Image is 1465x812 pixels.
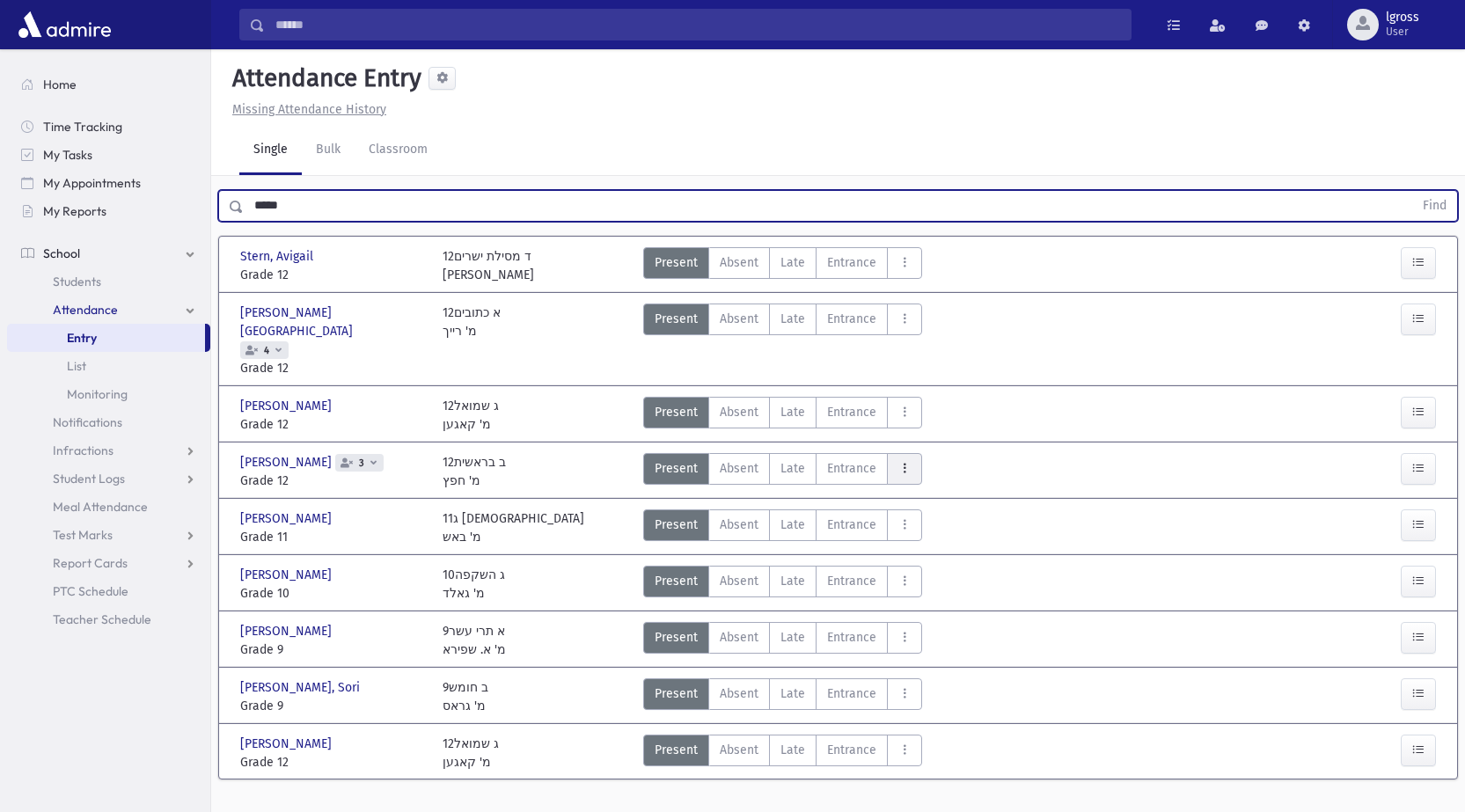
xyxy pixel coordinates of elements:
div: AttTypes [643,566,922,603]
span: lgross [1386,11,1419,25]
span: Grade 12 [240,359,425,377]
span: Entrance [827,684,876,703]
button: Find [1412,191,1457,221]
span: Attendance [53,302,118,318]
span: Teacher Schedule [53,611,151,627]
span: Student Logs [53,471,125,486]
span: Stern, Avigail [240,247,317,266]
span: Present [655,684,698,703]
span: PTC Schedule [53,583,128,599]
span: [PERSON_NAME], Sori [240,678,363,697]
a: My Tasks [7,141,210,169]
span: Grade 12 [240,753,425,772]
span: Late [780,741,805,759]
span: Absent [720,741,758,759]
a: School [7,239,210,267]
span: Absent [720,403,758,421]
a: Student Logs [7,465,210,493]
span: Entrance [827,516,876,534]
span: Late [780,253,805,272]
div: AttTypes [643,247,922,284]
span: [PERSON_NAME] [240,509,335,528]
a: Report Cards [7,549,210,577]
div: 12ג שמואל מ' קאגען [443,735,499,772]
a: My Reports [7,197,210,225]
u: Missing Attendance History [232,102,386,117]
span: Monitoring [67,386,128,402]
span: Present [655,741,698,759]
a: Notifications [7,408,210,436]
span: My Appointments [43,175,141,191]
span: Absent [720,459,758,478]
span: [PERSON_NAME] [240,735,335,753]
span: Absent [720,310,758,328]
span: Entrance [827,741,876,759]
span: Grade 12 [240,415,425,434]
span: Present [655,572,698,590]
span: Grade 9 [240,697,425,715]
div: AttTypes [643,509,922,546]
span: Entrance [827,403,876,421]
span: Grade 9 [240,640,425,659]
span: Students [53,274,101,289]
span: Present [655,310,698,328]
div: 10ג השקפה מ' גאלד [443,566,505,603]
span: Entrance [827,572,876,590]
a: Attendance [7,296,210,324]
a: Teacher Schedule [7,605,210,633]
span: Time Tracking [43,119,122,135]
span: Grade 12 [240,266,425,284]
span: Meal Attendance [53,499,148,515]
a: Bulk [302,126,355,175]
span: Grade 11 [240,528,425,546]
a: Missing Attendance History [225,102,386,117]
div: AttTypes [643,453,922,490]
span: Entrance [827,459,876,478]
span: Present [655,459,698,478]
img: AdmirePro [14,7,115,42]
span: Late [780,403,805,421]
span: 4 [260,345,273,356]
div: AttTypes [643,678,922,715]
span: Absent [720,516,758,534]
div: 9ב חומש מ' גראס [443,678,488,715]
span: Present [655,253,698,272]
div: AttTypes [643,622,922,659]
span: User [1386,25,1419,39]
a: Home [7,70,210,99]
div: 9א תרי עשר מ' א. שפירא [443,622,506,659]
a: Single [239,126,302,175]
span: Grade 10 [240,584,425,603]
span: Report Cards [53,555,128,571]
span: [PERSON_NAME] [240,566,335,584]
span: Late [780,628,805,647]
span: Test Marks [53,527,113,543]
a: Infractions [7,436,210,465]
span: Notifications [53,414,122,430]
span: Absent [720,253,758,272]
span: Late [780,516,805,534]
span: Home [43,77,77,92]
span: Absent [720,628,758,647]
span: My Reports [43,203,106,219]
div: AttTypes [643,735,922,772]
h5: Attendance Entry [225,63,421,93]
span: Late [780,459,805,478]
div: 12ד מסילת ישרים [PERSON_NAME] [443,247,534,284]
a: List [7,352,210,380]
span: [PERSON_NAME] [240,453,335,472]
span: Late [780,572,805,590]
input: Search [265,9,1131,40]
a: Students [7,267,210,296]
div: 12ג שמואל מ' קאגען [443,397,499,434]
div: 12ב בראשית מ' חפץ [443,453,506,490]
span: [PERSON_NAME][GEOGRAPHIC_DATA] [240,304,425,340]
span: 3 [355,457,368,469]
a: Time Tracking [7,113,210,141]
a: Monitoring [7,380,210,408]
span: Entrance [827,310,876,328]
span: Entrance [827,628,876,647]
span: Present [655,516,698,534]
span: Absent [720,684,758,703]
span: My Tasks [43,147,92,163]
